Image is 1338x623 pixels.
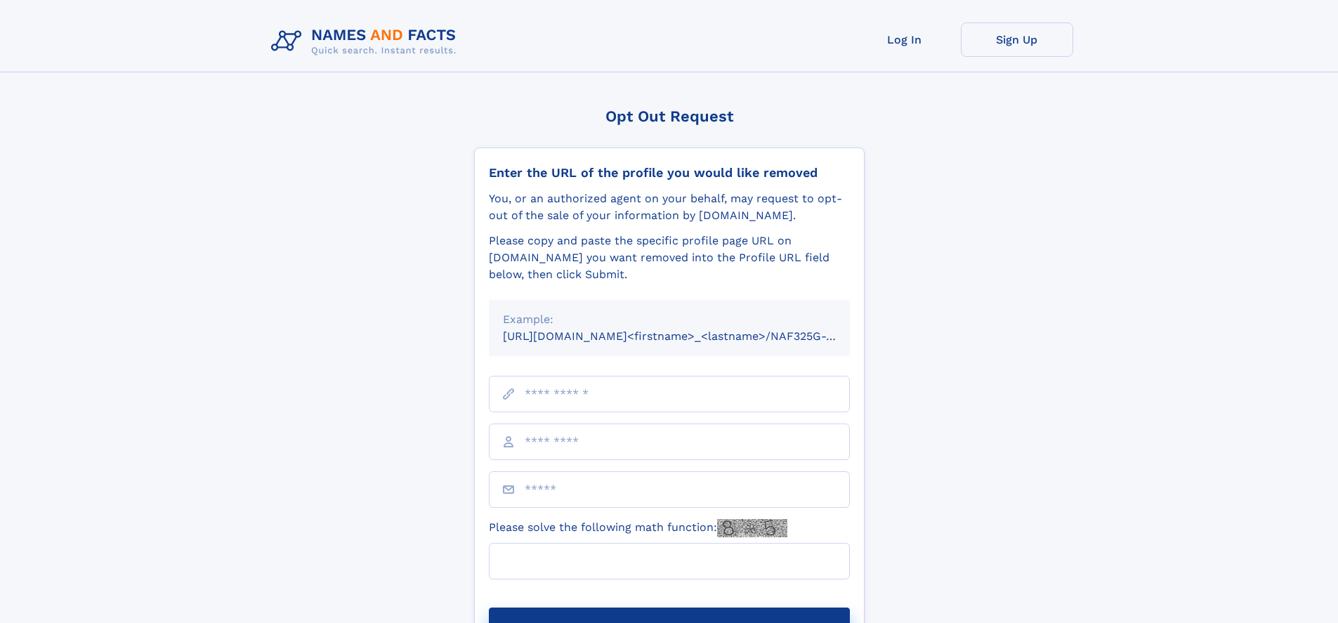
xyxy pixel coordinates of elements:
[489,190,850,224] div: You, or an authorized agent on your behalf, may request to opt-out of the sale of your informatio...
[503,311,836,328] div: Example:
[474,107,865,125] div: Opt Out Request
[489,232,850,283] div: Please copy and paste the specific profile page URL on [DOMAIN_NAME] you want removed into the Pr...
[848,22,961,57] a: Log In
[503,329,877,343] small: [URL][DOMAIN_NAME]<firstname>_<lastname>/NAF325G-xxxxxxxx
[489,165,850,181] div: Enter the URL of the profile you would like removed
[961,22,1073,57] a: Sign Up
[489,519,787,537] label: Please solve the following math function:
[265,22,468,60] img: Logo Names and Facts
